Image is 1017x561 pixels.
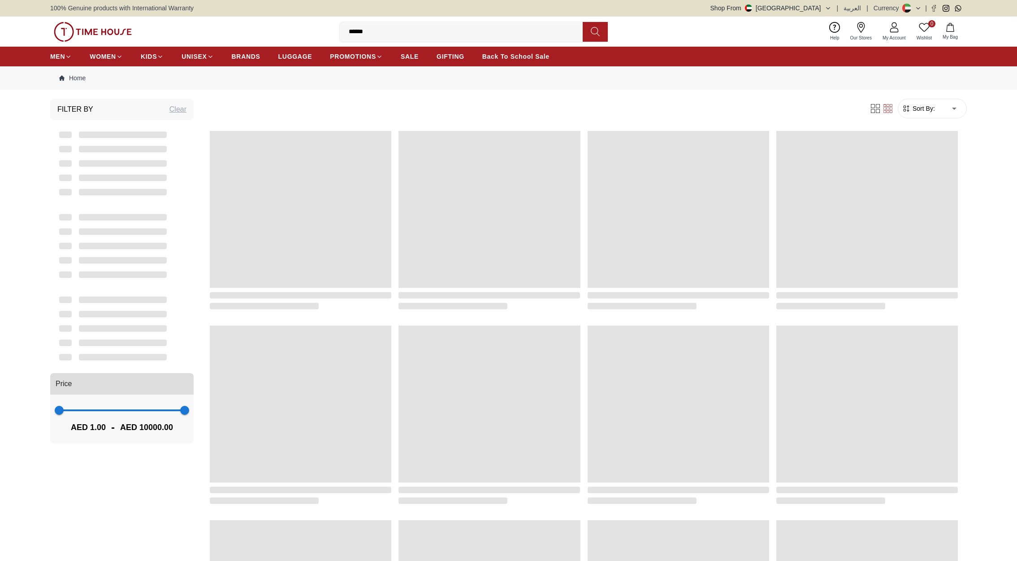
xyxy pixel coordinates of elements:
[955,5,961,12] a: Whatsapp
[913,35,935,41] span: Wishlist
[710,4,831,13] button: Shop From[GEOGRAPHIC_DATA]
[182,48,213,65] a: UNISEX
[937,21,963,42] button: My Bag
[57,104,93,115] h3: Filter By
[939,34,961,40] span: My Bag
[437,48,464,65] a: GIFTING
[845,20,877,43] a: Our Stores
[911,104,935,113] span: Sort By:
[278,52,312,61] span: LUGGAGE
[879,35,909,41] span: My Account
[50,373,194,395] button: Price
[902,104,935,113] button: Sort By:
[874,4,903,13] div: Currency
[847,35,875,41] span: Our Stores
[866,4,868,13] span: |
[844,4,861,13] button: العربية
[827,35,843,41] span: Help
[482,52,550,61] span: Back To School Sale
[50,52,65,61] span: MEN
[50,48,72,65] a: MEN
[837,4,839,13] span: |
[232,48,260,65] a: BRANDS
[50,4,194,13] span: 100% Genuine products with International Warranty
[106,420,120,435] span: -
[330,48,383,65] a: PROMOTIONS
[928,20,935,27] span: 0
[401,52,419,61] span: SALE
[59,74,86,83] a: Home
[56,378,72,389] span: Price
[182,52,207,61] span: UNISEX
[330,52,376,61] span: PROMOTIONS
[401,48,419,65] a: SALE
[745,4,752,12] img: United Arab Emirates
[90,48,123,65] a: WOMEN
[71,421,106,434] span: AED 1.00
[943,5,949,12] a: Instagram
[141,52,157,61] span: KIDS
[54,22,132,42] img: ...
[825,20,845,43] a: Help
[482,48,550,65] a: Back To School Sale
[90,52,116,61] span: WOMEN
[50,66,967,90] nav: Breadcrumb
[232,52,260,61] span: BRANDS
[278,48,312,65] a: LUGGAGE
[141,48,164,65] a: KIDS
[437,52,464,61] span: GIFTING
[930,5,937,12] a: Facebook
[120,421,173,434] span: AED 10000.00
[911,20,937,43] a: 0Wishlist
[925,4,927,13] span: |
[169,104,186,115] div: Clear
